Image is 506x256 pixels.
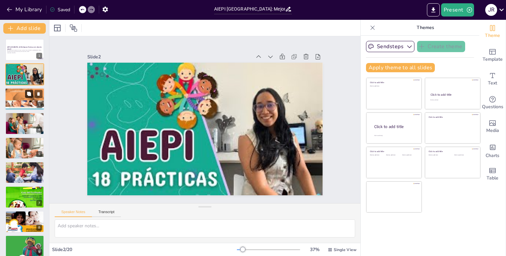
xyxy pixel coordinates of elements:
[479,115,506,139] div: Add images, graphics, shapes or video
[482,103,503,111] span: Questions
[5,4,45,15] button: My Library
[5,39,44,61] div: 1
[5,137,44,159] div: 5
[35,90,42,98] button: Delete Slide
[430,99,474,101] div: Click to add text
[378,20,473,36] p: Themes
[36,176,42,181] div: 6
[487,175,498,182] span: Table
[7,47,42,50] strong: AIEPI [GEOGRAPHIC_DATA]: Mejores Prácticas en la Atención Infantil
[36,78,42,83] div: 2
[370,150,417,153] div: Click to add title
[479,139,506,162] div: Add charts and graphs
[441,3,474,16] button: Present
[366,63,435,72] button: Apply theme to all slides
[334,247,356,252] span: Single View
[366,41,414,52] button: Sendsteps
[486,152,499,159] span: Charts
[50,7,70,13] div: Saved
[25,90,33,98] button: Duplicate Slide
[70,24,77,32] span: Position
[307,246,323,253] div: 37 %
[102,31,264,71] div: Slide 2
[52,23,63,33] div: Layout
[386,154,401,156] div: Click to add text
[417,41,465,52] button: Create theme
[370,81,417,84] div: Click to add title
[52,246,237,253] div: Slide 2 / 20
[5,112,44,134] div: 4
[36,249,42,255] div: 9
[483,56,503,63] span: Template
[7,50,42,52] p: Esta presentación aborda el manual y cuadros clínicos del AIEPI en [GEOGRAPHIC_DATA], destacando ...
[402,154,417,156] div: Click to add text
[479,67,506,91] div: Add text boxes
[37,102,42,108] div: 3
[485,4,497,16] div: J R
[5,63,44,85] div: 2
[5,162,44,183] div: 6
[5,211,44,233] div: 8
[429,115,476,118] div: Click to add title
[36,225,42,231] div: 8
[431,93,474,97] div: Click to add title
[36,151,42,157] div: 5
[454,154,475,156] div: Click to add text
[55,210,92,217] button: Speaker Notes
[214,4,285,14] input: Insert title
[374,124,416,130] div: Click to add title
[36,53,42,59] div: 1
[92,210,121,217] button: Transcript
[5,88,44,110] div: 3
[429,150,476,153] div: Click to add title
[427,3,440,16] button: Export to PowerPoint
[370,154,385,156] div: Click to add text
[486,127,499,134] span: Media
[3,23,46,34] button: Add slide
[374,135,416,137] div: Click to add body
[488,80,497,87] span: Text
[429,154,449,156] div: Click to add text
[5,186,44,208] div: 7
[479,162,506,186] div: Add a table
[36,127,42,133] div: 4
[7,52,42,53] p: Generated with [URL]
[479,20,506,44] div: Change the overall theme
[485,3,497,16] button: J R
[370,85,417,87] div: Click to add text
[479,91,506,115] div: Get real-time input from your audience
[36,200,42,206] div: 7
[479,44,506,67] div: Add ready made slides
[485,32,500,39] span: Theme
